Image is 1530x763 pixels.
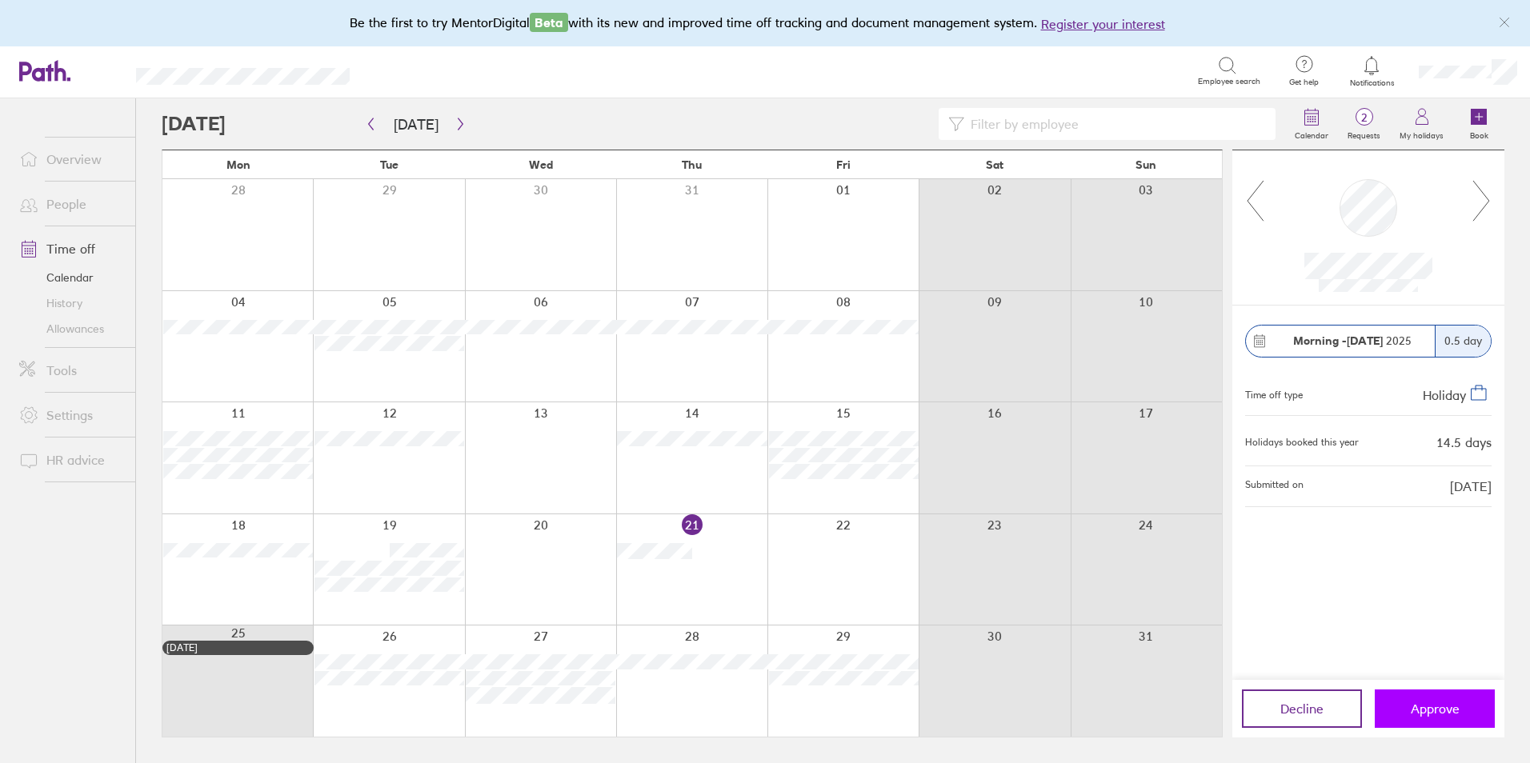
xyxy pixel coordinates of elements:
[1245,479,1304,493] span: Submitted on
[6,444,135,476] a: HR advice
[1242,689,1362,728] button: Decline
[1450,479,1492,493] span: [DATE]
[1285,126,1338,141] label: Calendar
[964,109,1266,139] input: Filter by employee
[1390,126,1453,141] label: My holidays
[1293,334,1347,348] strong: Morning -
[682,158,702,171] span: Thu
[1293,334,1412,347] span: 2025
[1338,98,1390,150] a: 2Requests
[1435,326,1491,357] div: 0.5 day
[1346,78,1398,88] span: Notifications
[836,158,851,171] span: Fri
[6,233,135,265] a: Time off
[1423,386,1466,402] span: Holiday
[393,63,434,78] div: Search
[166,642,310,653] div: [DATE]
[1285,98,1338,150] a: Calendar
[6,354,135,386] a: Tools
[1338,111,1390,124] span: 2
[1347,334,1383,348] strong: [DATE]
[1245,383,1303,402] div: Time off type
[986,158,1003,171] span: Sat
[350,13,1181,34] div: Be the first to try MentorDigital with its new and improved time off tracking and document manage...
[1390,98,1453,150] a: My holidays
[1041,14,1165,34] button: Register your interest
[1278,78,1330,87] span: Get help
[1346,54,1398,88] a: Notifications
[1245,437,1359,448] div: Holidays booked this year
[6,290,135,316] a: History
[1338,126,1390,141] label: Requests
[1453,98,1504,150] a: Book
[6,143,135,175] a: Overview
[380,158,399,171] span: Tue
[1280,701,1324,716] span: Decline
[1460,126,1498,141] label: Book
[6,399,135,431] a: Settings
[1375,689,1495,728] button: Approve
[1411,701,1460,716] span: Approve
[1436,435,1492,449] div: 14.5 days
[381,111,451,138] button: [DATE]
[1198,77,1260,86] span: Employee search
[530,13,568,32] span: Beta
[6,265,135,290] a: Calendar
[226,158,250,171] span: Mon
[6,188,135,220] a: People
[1135,158,1156,171] span: Sun
[6,316,135,342] a: Allowances
[529,158,553,171] span: Wed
